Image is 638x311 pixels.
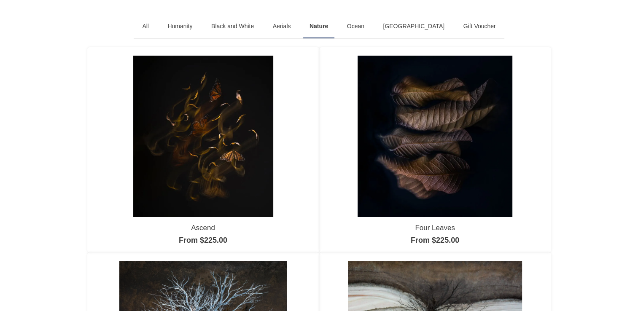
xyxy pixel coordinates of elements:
[136,15,155,38] a: All
[133,56,273,217] img: Ascend
[358,56,512,217] img: Four Leaves
[191,224,215,232] a: Ascend
[377,15,451,38] a: [GEOGRAPHIC_DATA]
[303,15,334,38] a: Nature
[267,15,297,38] a: Aerials
[205,15,260,38] a: Black and White
[161,15,199,38] a: Humanity
[457,15,502,38] a: Gift Voucher
[179,236,227,244] a: From $225.00
[415,224,455,232] a: Four Leaves
[411,236,459,244] a: From $225.00
[341,15,371,38] a: Ocean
